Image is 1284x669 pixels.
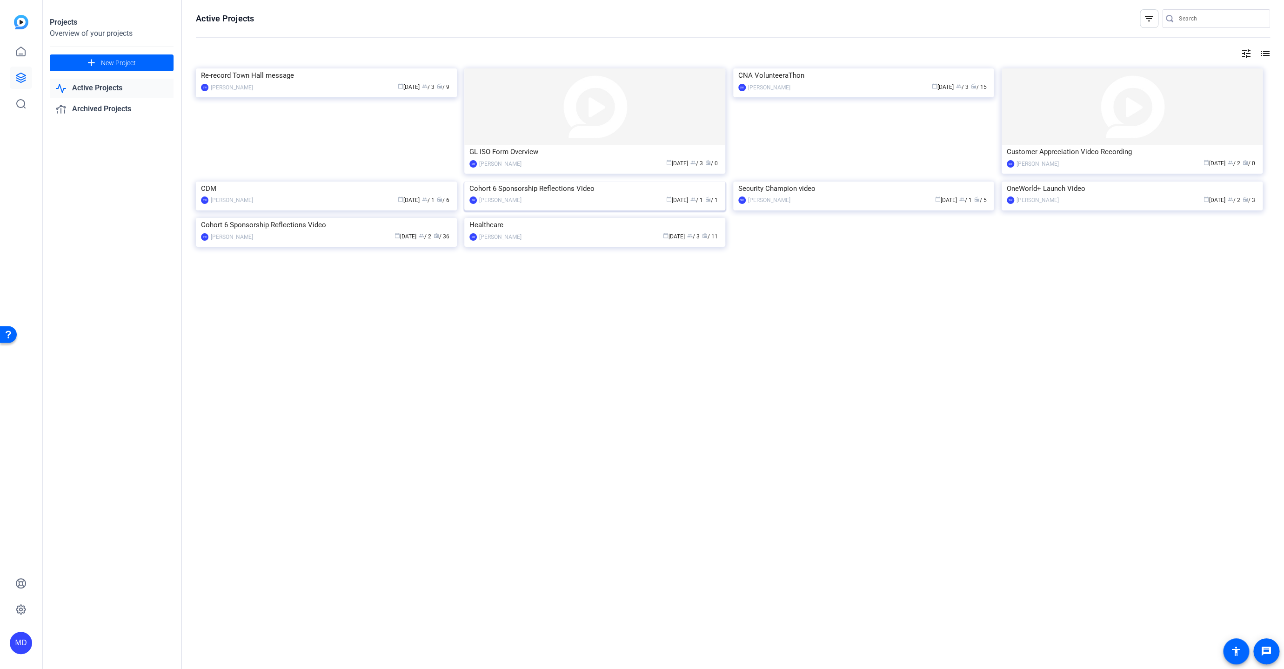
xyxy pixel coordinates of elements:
span: / 2 [1228,160,1240,167]
span: group [687,233,693,238]
mat-icon: list [1259,48,1270,59]
span: radio [705,160,711,165]
div: SW [1007,196,1014,204]
span: radio [437,196,442,202]
span: [DATE] [1204,160,1225,167]
span: group [690,196,696,202]
span: / 2 [1228,197,1240,203]
span: / 1 [959,197,971,203]
span: / 3 [690,160,703,167]
span: radio [705,196,711,202]
div: [PERSON_NAME] [211,196,253,205]
span: calendar_today [666,196,672,202]
div: Projects [50,17,174,28]
div: Cohort 6 Sponsorship Reflections Video [469,182,720,196]
span: [DATE] [666,160,688,167]
button: New Project [50,54,174,71]
span: / 5 [974,197,986,203]
span: / 11 [702,233,718,240]
input: Search [1179,13,1263,24]
span: / 3 [422,84,435,90]
span: calendar_today [398,83,403,89]
span: group [956,83,961,89]
div: GL ISO Form Overview [469,145,720,159]
span: group [422,196,428,202]
div: [PERSON_NAME] [748,196,790,205]
span: radio [437,83,442,89]
span: [DATE] [666,197,688,203]
span: / 2 [419,233,431,240]
mat-icon: message [1261,646,1272,657]
span: / 15 [970,84,986,90]
span: New Project [101,58,136,68]
div: [PERSON_NAME] [1016,159,1059,169]
div: CNA VolunteeraThon [738,68,989,82]
span: group [690,160,696,165]
span: group [422,83,428,89]
span: / 9 [437,84,449,90]
span: calendar_today [398,196,403,202]
span: calendar_today [1204,196,1209,202]
div: Healthcare [469,218,720,232]
div: SW [738,84,746,91]
mat-icon: tune [1241,48,1252,59]
span: [DATE] [931,84,953,90]
div: Security Champion video [738,182,989,196]
span: [DATE] [395,233,416,240]
span: / 0 [1243,160,1255,167]
span: group [419,233,424,238]
span: calendar_today [935,196,940,202]
span: radio [1243,160,1248,165]
div: Cohort 6 Sponsorship Reflections Video [201,218,452,232]
span: / 1 [422,197,435,203]
span: / 6 [437,197,449,203]
a: Active Projects [50,79,174,98]
span: [DATE] [398,84,420,90]
div: [PERSON_NAME] [479,159,522,169]
span: / 3 [687,233,700,240]
span: / 1 [690,197,703,203]
span: calendar_today [663,233,669,238]
span: [DATE] [663,233,685,240]
span: group [1228,196,1233,202]
div: CDM [201,182,452,196]
h1: Active Projects [196,13,254,24]
span: / 3 [956,84,968,90]
span: radio [974,196,979,202]
div: [PERSON_NAME] [748,83,790,92]
div: Re-record Town Hall message [201,68,452,82]
img: blue-gradient.svg [14,15,28,29]
span: [DATE] [1204,197,1225,203]
div: [PERSON_NAME] [1016,196,1059,205]
div: SW [469,233,477,241]
div: SW [201,233,208,241]
mat-icon: add [86,57,97,69]
span: group [1228,160,1233,165]
div: [PERSON_NAME] [211,232,253,242]
div: MD [10,632,32,654]
span: calendar_today [1204,160,1209,165]
div: SW [469,196,477,204]
div: [PERSON_NAME] [211,83,253,92]
span: calendar_today [395,233,400,238]
span: group [959,196,964,202]
div: SW [469,160,477,168]
span: radio [1243,196,1248,202]
span: / 36 [434,233,449,240]
span: radio [970,83,976,89]
span: radio [702,233,708,238]
span: / 3 [1243,197,1255,203]
span: calendar_today [931,83,937,89]
span: / 0 [705,160,718,167]
span: [DATE] [935,197,956,203]
div: SW [201,84,208,91]
span: [DATE] [398,197,420,203]
div: SW [201,196,208,204]
div: SW [738,196,746,204]
span: radio [434,233,439,238]
div: SW [1007,160,1014,168]
div: [PERSON_NAME] [479,196,522,205]
span: calendar_today [666,160,672,165]
div: [PERSON_NAME] [479,232,522,242]
div: OneWorld+ Launch Video [1007,182,1257,196]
